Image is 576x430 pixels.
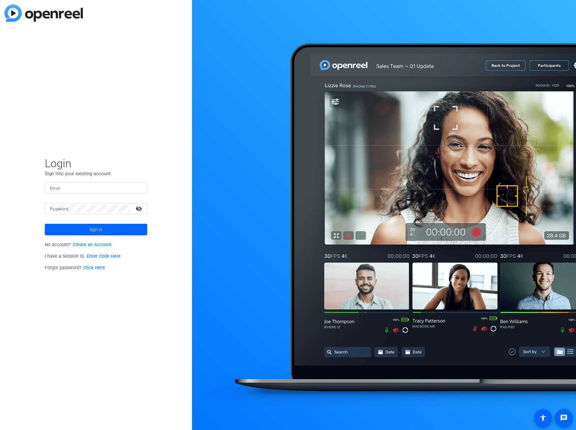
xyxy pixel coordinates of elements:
[73,242,112,247] a: Create an Account
[50,207,68,211] mat-label: Password
[539,414,547,422] mat-icon: accessibility
[560,414,568,422] mat-icon: message
[4,4,83,22] img: blue-gradient.svg
[50,184,142,192] input: Enter Email Address
[45,242,112,247] span: No account?
[89,222,102,238] span: Sign in
[132,204,147,213] mat-icon: visibility_off
[45,254,121,259] span: I have a Session ID.
[50,186,60,191] mat-label: Email
[45,265,105,270] span: Forgot password?
[45,224,147,235] button: Sign in
[87,254,121,259] a: Enter Code Here
[45,170,147,177] p: Sign into your existing account.
[83,265,105,270] a: Click Here
[45,157,147,170] span: Login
